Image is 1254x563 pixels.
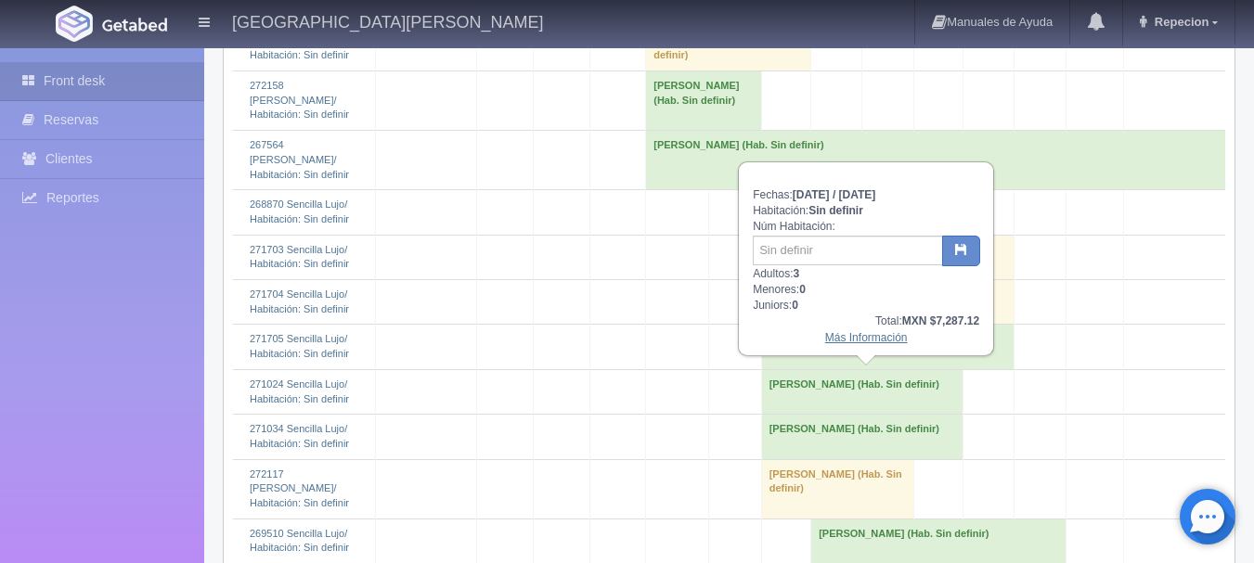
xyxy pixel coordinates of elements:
b: [DATE] / [DATE] [793,188,876,201]
a: 267564 [PERSON_NAME]/Habitación: Sin definir [250,139,349,179]
img: Getabed [56,6,93,42]
b: 0 [799,283,806,296]
a: 272117 [PERSON_NAME]/Habitación: Sin definir [250,468,349,508]
span: Repecion [1150,15,1209,29]
b: 3 [794,267,800,280]
td: [PERSON_NAME] (Hab. Sin definir) [811,518,1067,563]
a: 271705 Sencilla Lujo/Habitación: Sin definir [250,333,349,359]
b: 0 [792,299,798,312]
b: MXN $7,287.12 [902,314,979,327]
td: [PERSON_NAME] (Hab. Sin definir) [646,131,1225,190]
td: [PERSON_NAME] (Hab. Sin definir) [761,369,963,414]
a: 268870 Sencilla Lujo/Habitación: Sin definir [250,198,349,224]
a: 269510 Sencilla Lujo/Habitación: Sin definir [250,528,349,554]
a: 271703 Sencilla Lujo/Habitación: Sin definir [250,244,349,270]
a: 271704 Sencilla Lujo/Habitación: Sin definir [250,288,349,314]
a: 271034 Sencilla Lujo/Habitación: Sin definir [250,423,349,449]
h4: [GEOGRAPHIC_DATA][PERSON_NAME] [232,9,543,32]
b: Sin definir [808,204,863,217]
td: [PERSON_NAME] (Hab. Sin definir) [761,415,963,459]
td: [PERSON_NAME] (Hab. Sin definir) [761,459,913,518]
td: [PERSON_NAME] (Hab. Sin definir) [646,26,811,70]
input: Sin definir [753,236,943,265]
img: Getabed [102,18,167,32]
a: 271024 Sencilla Lujo/Habitación: Sin definir [250,378,349,404]
div: Total: [753,313,979,329]
td: [PERSON_NAME] (Hab. Sin definir) [646,71,761,131]
div: Fechas: Habitación: Núm Habitación: Adultos: Menores: Juniors: [740,163,992,354]
a: Más Información [825,331,908,344]
a: 272158 [PERSON_NAME]/Habitación: Sin definir [250,80,349,120]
